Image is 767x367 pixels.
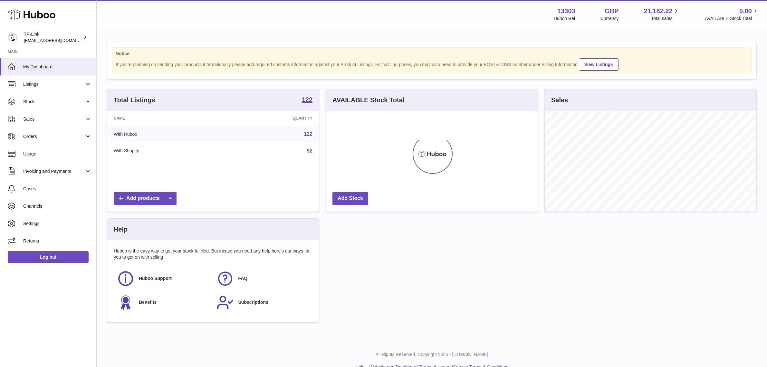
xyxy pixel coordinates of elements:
[551,96,568,104] h3: Sales
[114,192,177,205] a: Add products
[579,58,618,71] a: View Listings
[107,143,221,159] td: With Shopify
[116,57,748,71] div: If you're planning on sending your products internationally please add required customs informati...
[107,111,221,126] th: Name
[651,15,680,22] span: Total sales
[644,7,672,15] span: 21,182.22
[644,7,680,22] a: 21,182.22 Total sales
[114,248,312,260] p: Huboo is the easy way to get your stock fulfilled. But incase you need any help here's our ways f...
[23,203,91,209] span: Channels
[23,99,85,105] span: Stock
[302,96,312,104] a: 122
[554,15,575,22] div: Huboo Ref
[216,294,310,311] a: Subscriptions
[605,7,618,15] strong: GBP
[8,251,89,263] a: Log out
[307,148,312,154] a: 92
[23,151,91,157] span: Usage
[116,51,748,57] strong: Notice
[114,225,128,234] h3: Help
[332,192,368,205] a: Add Stock
[117,294,210,311] a: Benefits
[114,96,155,104] h3: Total Listings
[23,134,85,140] span: Orders
[304,131,312,137] a: 122
[238,299,268,305] span: Subscriptions
[332,96,404,104] h3: AVAILABLE Stock Total
[23,186,91,192] span: Cases
[117,270,210,287] a: Huboo Support
[139,275,172,282] span: Huboo Support
[23,64,91,70] span: My Dashboard
[238,275,248,282] span: FAQ
[8,33,17,42] img: internalAdmin-13303@internal.huboo.com
[216,270,310,287] a: FAQ
[23,168,85,174] span: Invoicing and Payments
[24,38,95,43] span: [EMAIL_ADDRESS][DOMAIN_NAME]
[24,31,82,44] div: TP-Link
[23,238,91,244] span: Returns
[705,15,759,22] span: AVAILABLE Stock Total
[739,7,752,15] span: 0.00
[600,15,619,22] div: Currency
[107,126,221,143] td: With Huboo
[139,299,157,305] span: Benefits
[23,81,85,87] span: Listings
[221,111,319,126] th: Quantity
[302,96,312,103] strong: 122
[23,221,91,227] span: Settings
[705,7,759,22] a: 0.00 AVAILABLE Stock Total
[557,7,575,15] strong: 13303
[102,352,762,358] p: All Rights Reserved. Copyright 2025 - [DOMAIN_NAME]
[23,116,85,122] span: Sales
